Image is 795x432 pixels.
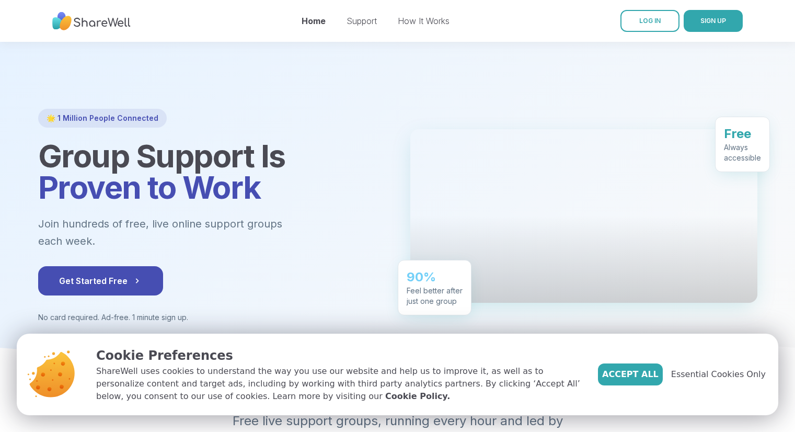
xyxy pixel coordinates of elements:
span: SIGN UP [700,17,726,25]
span: Proven to Work [38,168,261,206]
a: How It Works [398,16,450,26]
a: Support [347,16,377,26]
span: Get Started Free [59,275,142,287]
div: 90% [407,268,463,285]
p: No card required. Ad-free. 1 minute sign up. [38,312,385,323]
h1: Group Support Is [38,140,385,203]
button: SIGN UP [684,10,743,32]
div: 🌟 1 Million People Connected [38,109,167,128]
img: ShareWell Nav Logo [52,7,131,36]
p: Join hundreds of free, live online support groups each week. [38,215,339,249]
span: Essential Cookies Only [671,368,766,381]
button: Get Started Free [38,266,163,295]
div: Feel better after just one group [407,285,463,306]
a: LOG IN [620,10,679,32]
div: Always accessible [724,142,761,163]
div: Free [724,125,761,142]
span: LOG IN [639,17,661,25]
button: Accept All [598,363,663,385]
a: Home [302,16,326,26]
p: Cookie Preferences [96,346,581,365]
a: Cookie Policy. [385,390,450,403]
p: ShareWell uses cookies to understand the way you use our website and help us to improve it, as we... [96,365,581,403]
span: Accept All [602,368,659,381]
